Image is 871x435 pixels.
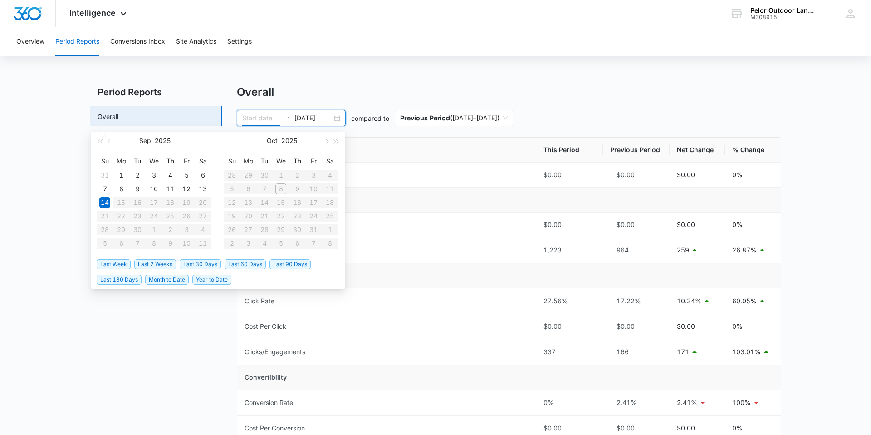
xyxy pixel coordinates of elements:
div: 31 [99,170,110,181]
div: $0.00 [543,321,596,331]
td: Convertibility [237,365,781,390]
div: Clicks/Engagements [245,347,305,357]
button: Site Analytics [176,27,216,56]
div: 964 [610,245,662,255]
div: 14 [99,197,110,208]
div: $0.00 [543,423,596,433]
div: 12 [181,183,192,194]
button: 2025 [155,132,171,150]
span: Month to Date [145,275,189,285]
div: account id [750,14,817,20]
div: 4 [165,170,176,181]
input: Start date [242,113,280,123]
div: $0.00 [610,423,662,433]
div: $0.00 [610,321,662,331]
div: 337 [543,347,596,357]
th: Fr [178,154,195,168]
td: 2025-09-04 [162,168,178,182]
span: Year to Date [192,275,231,285]
p: compared to [351,114,389,123]
div: 10 [148,183,159,194]
td: 2025-09-08 [113,182,129,196]
p: 60.05% [732,296,757,306]
p: Previous Period [400,114,450,122]
p: $0.00 [677,170,695,180]
div: 1,223 [543,245,596,255]
div: 2.41% [610,398,662,408]
span: Intelligence [69,8,116,18]
th: We [146,154,162,168]
button: Sep [139,132,151,150]
td: 2025-09-01 [113,168,129,182]
div: 27.56% [543,296,596,306]
div: 166 [610,347,662,357]
td: 2025-09-12 [178,182,195,196]
th: We [273,154,289,168]
div: 7 [99,183,110,194]
div: $0.00 [610,170,662,180]
div: Click Rate [245,296,274,306]
div: 13 [197,183,208,194]
td: 2025-09-13 [195,182,211,196]
div: 1 [116,170,127,181]
td: 2025-09-14 [97,196,113,209]
span: Last 180 Days [97,275,142,285]
div: Cost Per Conversion [245,423,305,433]
span: ( [DATE] – [DATE] ) [400,110,508,126]
th: Mo [113,154,129,168]
th: Su [224,154,240,168]
button: Overview [16,27,44,56]
button: Settings [227,27,252,56]
span: to [284,114,291,122]
td: 2025-09-03 [146,168,162,182]
button: 2025 [281,132,297,150]
td: 2025-09-07 [97,182,113,196]
td: 2025-09-11 [162,182,178,196]
span: Last Week [97,259,131,269]
th: Previous Period [603,138,670,163]
div: 9 [132,183,143,194]
p: 171 [677,347,689,357]
div: 5 [181,170,192,181]
div: 0% [543,398,596,408]
td: 2025-09-09 [129,182,146,196]
div: 6 [197,170,208,181]
div: $0.00 [610,220,662,230]
div: 17.22% [610,296,662,306]
p: 10.34% [677,296,701,306]
th: This Period [536,138,603,163]
span: Last 90 Days [269,259,311,269]
div: 3 [148,170,159,181]
span: Last 2 Weeks [134,259,176,269]
div: Conversion Rate [245,398,293,408]
p: 0% [732,321,743,331]
div: account name [750,7,817,14]
p: 0% [732,220,743,230]
th: Th [289,154,305,168]
th: Th [162,154,178,168]
th: Sa [322,154,338,168]
th: Sa [195,154,211,168]
div: Cost Per Click [245,321,286,331]
button: Oct [267,132,278,150]
td: Visibility [237,188,781,213]
button: Period Reports [55,27,99,56]
td: 2025-09-02 [129,168,146,182]
th: Tu [129,154,146,168]
span: Last 30 Days [180,259,221,269]
div: 2 [132,170,143,181]
h2: Period Reports [90,85,222,99]
td: 2025-08-31 [97,168,113,182]
th: Fr [305,154,322,168]
div: $0.00 [543,220,596,230]
p: 2.41% [677,398,697,408]
p: 0% [732,423,743,433]
p: 0% [732,170,743,180]
th: Metric [237,138,536,163]
div: 8 [116,183,127,194]
td: 2025-09-05 [178,168,195,182]
p: 259 [677,245,689,255]
p: $0.00 [677,321,695,331]
h1: Overall [237,85,274,99]
div: 11 [165,183,176,194]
